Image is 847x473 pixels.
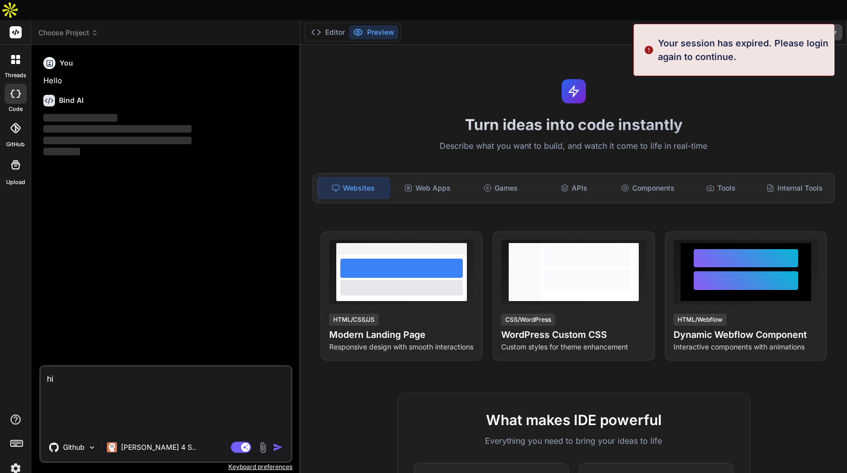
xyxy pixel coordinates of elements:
div: HTML/Webflow [674,314,727,326]
p: Describe what you want to build, and watch it come to life in real-time [307,140,841,153]
h4: WordPress Custom CSS [501,328,646,342]
p: Custom styles for theme enhancement [501,342,646,352]
p: Interactive components with animations [674,342,818,352]
span: ‌ [43,125,192,133]
h1: Turn ideas into code instantly [307,115,841,134]
label: Upload [6,178,25,187]
div: CSS/WordPress [501,314,555,326]
p: [PERSON_NAME] 4 S.. [121,442,196,452]
p: Responsive design with smooth interactions [329,342,474,352]
span: ‌ [43,137,192,144]
h4: Modern Landing Page [329,328,474,342]
button: Editor [307,25,349,39]
div: Web Apps [392,178,463,199]
div: HTML/CSS/JS [329,314,379,326]
span: Choose Project [38,28,98,38]
h2: What makes IDE powerful [414,409,734,431]
p: Keyboard preferences [39,463,292,471]
div: APIs [538,178,610,199]
label: threads [5,71,26,80]
p: Everything you need to bring your ideas to life [414,435,734,447]
div: Games [465,178,536,199]
img: alert [644,36,654,64]
div: Websites [317,178,390,199]
img: Pick Models [88,443,96,452]
textarea: hi [41,367,291,433]
p: Your session has expired. Please login again to continue. [658,36,828,64]
h4: Dynamic Webflow Component [674,328,818,342]
span: ‌ [43,114,117,122]
button: Preview [349,25,398,39]
div: Components [612,178,684,199]
label: code [9,105,23,113]
img: Claude 4 Sonnet [107,442,117,452]
img: attachment [257,442,269,453]
h6: You [59,58,73,68]
img: icon [273,442,283,452]
div: Internal Tools [759,178,830,199]
label: GitHub [6,140,25,149]
p: Github [63,442,85,452]
span: ‌ [43,148,80,155]
p: Hello [43,75,290,87]
div: Tools [686,178,757,199]
h6: Bind AI [59,95,84,105]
